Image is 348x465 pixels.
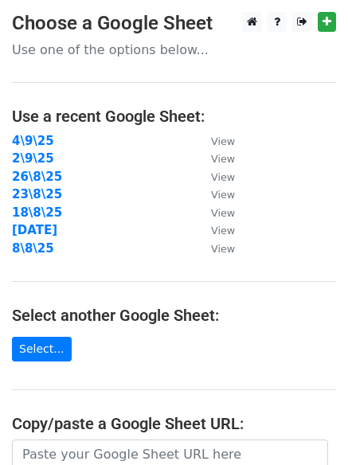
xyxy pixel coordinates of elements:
[195,170,235,184] a: View
[12,306,336,325] h4: Select another Google Sheet:
[12,170,62,184] a: 26\8\25
[211,243,235,255] small: View
[12,337,72,361] a: Select...
[195,151,235,166] a: View
[12,41,336,58] p: Use one of the options below...
[195,241,235,256] a: View
[195,134,235,148] a: View
[211,135,235,147] small: View
[211,207,235,219] small: View
[211,171,235,183] small: View
[195,187,235,201] a: View
[12,414,336,433] h4: Copy/paste a Google Sheet URL:
[12,223,57,237] a: [DATE]
[211,189,235,201] small: View
[195,205,235,220] a: View
[195,223,235,237] a: View
[12,107,336,126] h4: Use a recent Google Sheet:
[12,134,54,148] a: 4\9\25
[12,187,62,201] a: 23\8\25
[12,205,62,220] a: 18\8\25
[12,241,54,256] a: 8\8\25
[12,12,336,35] h3: Choose a Google Sheet
[211,225,235,236] small: View
[211,153,235,165] small: View
[12,151,54,166] a: 2\9\25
